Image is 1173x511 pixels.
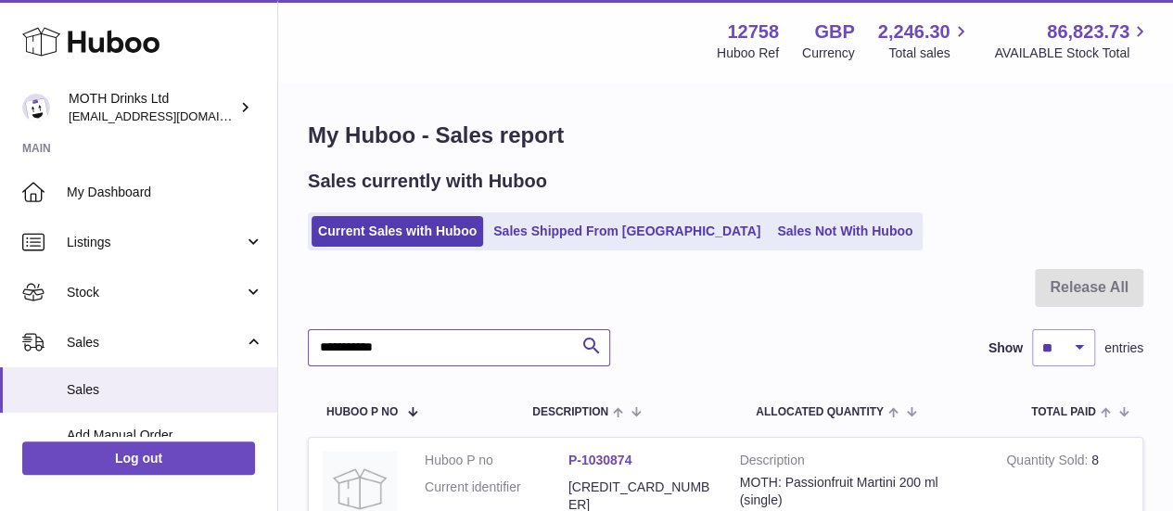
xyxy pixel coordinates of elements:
span: Listings [67,234,244,251]
span: entries [1104,339,1143,357]
label: Show [988,339,1023,357]
span: Sales [67,334,244,351]
span: Add Manual Order [67,427,263,444]
dt: Huboo P no [425,452,568,469]
img: orders@mothdrinks.com [22,94,50,121]
a: Sales Shipped From [GEOGRAPHIC_DATA] [487,216,767,247]
a: 86,823.73 AVAILABLE Stock Total [994,19,1151,62]
div: Huboo Ref [717,45,779,62]
h2: Sales currently with Huboo [308,169,547,194]
span: My Dashboard [67,184,263,201]
a: 2,246.30 Total sales [878,19,972,62]
span: Stock [67,284,244,301]
span: 2,246.30 [878,19,950,45]
span: Huboo P no [326,406,398,418]
span: Sales [67,381,263,399]
span: Description [532,406,608,418]
a: Current Sales with Huboo [312,216,483,247]
span: ALLOCATED Quantity [756,406,884,418]
span: 86,823.73 [1047,19,1129,45]
a: Sales Not With Huboo [771,216,919,247]
strong: Description [740,452,979,474]
div: Currency [802,45,855,62]
strong: GBP [814,19,854,45]
strong: Quantity Sold [1006,453,1091,472]
h1: My Huboo - Sales report [308,121,1143,150]
span: Total paid [1031,406,1096,418]
strong: 12758 [727,19,779,45]
span: AVAILABLE Stock Total [994,45,1151,62]
span: Total sales [888,45,971,62]
a: P-1030874 [568,453,632,467]
span: [EMAIL_ADDRESS][DOMAIN_NAME] [69,109,273,123]
a: Log out [22,441,255,475]
div: MOTH: Passionfruit Martini 200 ml (single) [740,474,979,509]
div: MOTH Drinks Ltd [69,90,236,125]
